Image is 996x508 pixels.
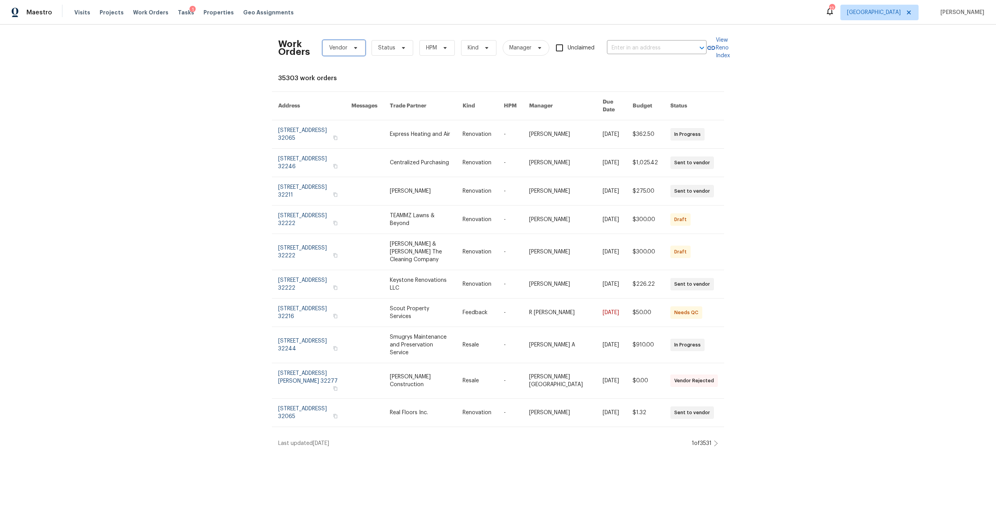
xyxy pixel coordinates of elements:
[26,9,52,16] span: Maestro
[523,177,596,206] td: [PERSON_NAME]
[468,44,479,52] span: Kind
[523,327,596,363] td: [PERSON_NAME] A
[243,9,294,16] span: Geo Assignments
[332,191,339,198] button: Copy Address
[426,44,437,52] span: HPM
[498,234,523,270] td: -
[498,206,523,234] td: -
[332,220,339,227] button: Copy Address
[523,234,596,270] td: [PERSON_NAME]
[332,345,339,352] button: Copy Address
[456,177,498,206] td: Renovation
[456,92,498,120] th: Kind
[74,9,90,16] span: Visits
[332,385,339,392] button: Copy Address
[829,5,835,12] div: 12
[456,327,498,363] td: Resale
[523,149,596,177] td: [PERSON_NAME]
[456,270,498,299] td: Renovation
[847,9,901,16] span: [GEOGRAPHIC_DATA]
[523,270,596,299] td: [PERSON_NAME]
[278,74,718,82] div: 35303 work orders
[498,177,523,206] td: -
[523,363,596,399] td: [PERSON_NAME][GEOGRAPHIC_DATA]
[384,234,456,270] td: [PERSON_NAME] & [PERSON_NAME] The Cleaning Company
[523,399,596,427] td: [PERSON_NAME]
[278,40,310,56] h2: Work Orders
[607,42,685,54] input: Enter in an address
[707,36,730,60] a: View Reno Index
[523,299,596,327] td: R [PERSON_NAME]
[498,399,523,427] td: -
[384,327,456,363] td: Smugrys Maintenance and Preservation Service
[384,299,456,327] td: Scout Property Services
[596,92,626,120] th: Due Date
[456,399,498,427] td: Renovation
[456,363,498,399] td: Resale
[133,9,168,16] span: Work Orders
[626,92,664,120] th: Budget
[378,44,395,52] span: Status
[332,252,339,259] button: Copy Address
[498,92,523,120] th: HPM
[345,92,384,120] th: Messages
[313,441,329,446] span: [DATE]
[332,413,339,420] button: Copy Address
[272,92,345,120] th: Address
[384,149,456,177] td: Centralized Purchasing
[332,284,339,291] button: Copy Address
[456,149,498,177] td: Renovation
[523,206,596,234] td: [PERSON_NAME]
[329,44,347,52] span: Vendor
[384,363,456,399] td: [PERSON_NAME] Construction
[498,327,523,363] td: -
[498,299,523,327] td: -
[456,299,498,327] td: Feedback
[523,92,596,120] th: Manager
[384,399,456,427] td: Real Floors Inc.
[664,92,724,120] th: Status
[498,363,523,399] td: -
[523,120,596,149] td: [PERSON_NAME]
[332,313,339,320] button: Copy Address
[568,44,594,52] span: Unclaimed
[456,206,498,234] td: Renovation
[332,163,339,170] button: Copy Address
[696,42,707,53] button: Open
[384,177,456,206] td: [PERSON_NAME]
[178,10,194,15] span: Tasks
[384,120,456,149] td: Express Heating and Air
[203,9,234,16] span: Properties
[189,6,196,14] div: 1
[384,270,456,299] td: Keystone Renovations LLC
[456,234,498,270] td: Renovation
[498,270,523,299] td: -
[100,9,124,16] span: Projects
[509,44,531,52] span: Manager
[384,92,456,120] th: Trade Partner
[937,9,984,16] span: [PERSON_NAME]
[498,120,523,149] td: -
[456,120,498,149] td: Renovation
[384,206,456,234] td: TEAMMZ Lawns & Beyond
[278,439,689,447] div: Last updated
[692,439,712,447] div: 1 of 3531
[332,134,339,141] button: Copy Address
[498,149,523,177] td: -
